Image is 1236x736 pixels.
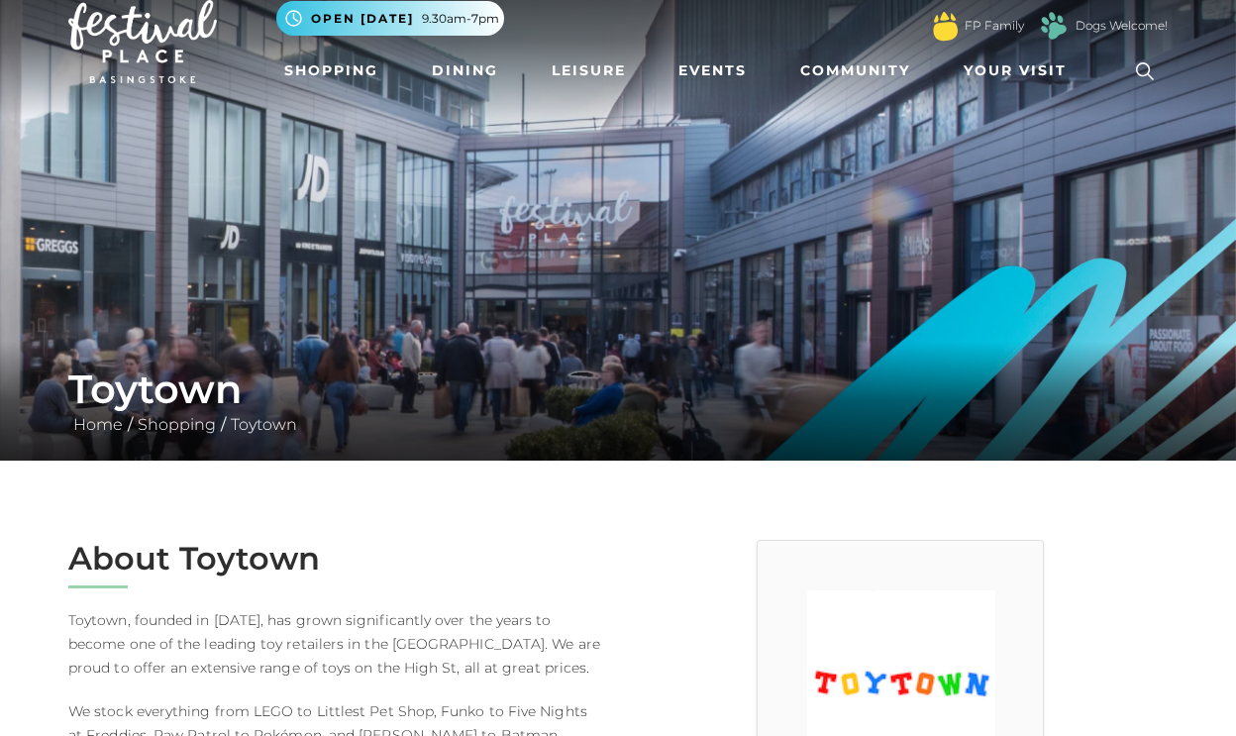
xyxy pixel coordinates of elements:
[965,17,1024,35] a: FP Family
[276,1,504,36] button: Open [DATE] 9.30am-7pm
[133,415,221,434] a: Shopping
[544,53,634,89] a: Leisure
[424,53,506,89] a: Dining
[422,10,499,28] span: 9.30am-7pm
[276,53,386,89] a: Shopping
[964,60,1067,81] span: Your Visit
[792,53,918,89] a: Community
[68,608,603,680] p: Toytown, founded in [DATE], has grown significantly over the years to become one of the leading t...
[68,366,1168,413] h1: Toytown
[1076,17,1168,35] a: Dogs Welcome!
[68,415,128,434] a: Home
[68,540,603,578] h2: About Toytown
[53,366,1183,437] div: / /
[956,53,1084,89] a: Your Visit
[226,415,302,434] a: Toytown
[670,53,755,89] a: Events
[311,10,414,28] span: Open [DATE]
